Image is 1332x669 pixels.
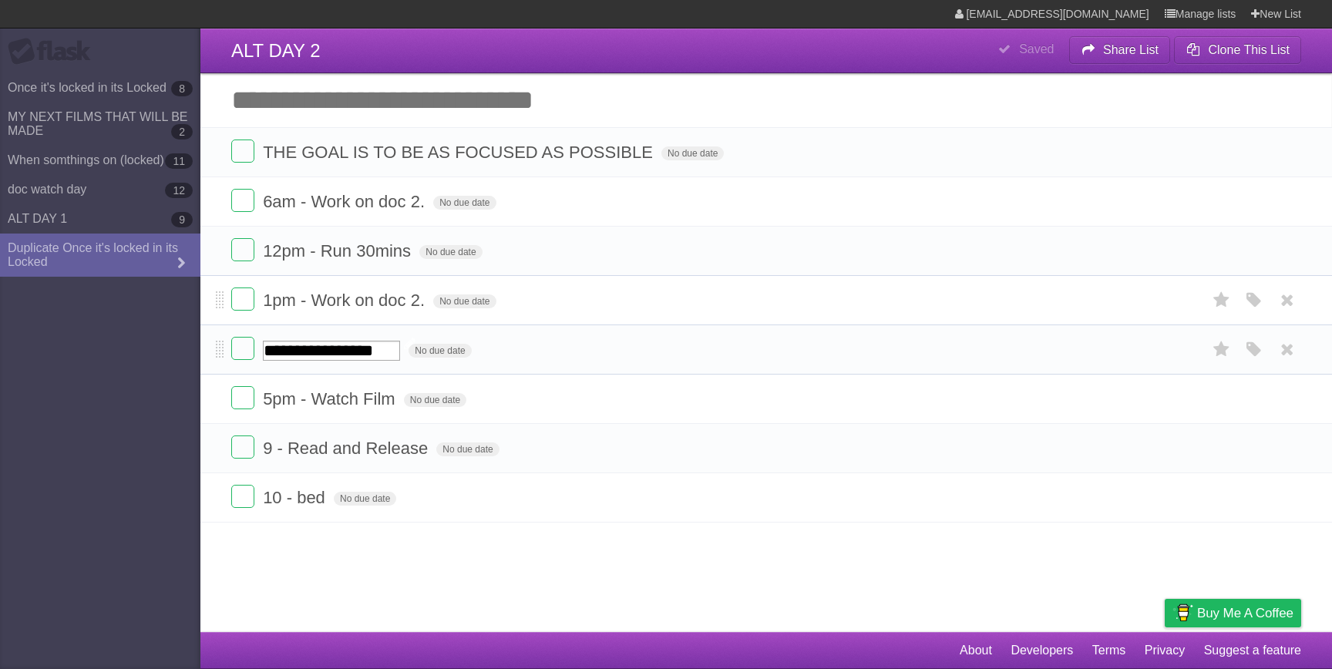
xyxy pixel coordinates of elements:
label: Done [231,337,254,360]
span: No due date [433,294,496,308]
a: About [960,636,992,665]
b: Saved [1019,42,1054,55]
span: ALT DAY 2 [231,40,321,61]
span: No due date [436,442,499,456]
b: Clone This List [1208,43,1290,56]
label: Star task [1207,287,1236,313]
label: Star task [1207,337,1236,362]
b: Share List [1103,43,1159,56]
span: 6am - Work on doc 2. [263,192,429,211]
b: 8 [171,81,193,96]
span: 5pm - Watch Film [263,389,399,408]
div: Flask [8,38,100,66]
label: Done [231,386,254,409]
span: THE GOAL IS TO BE AS FOCUSED AS POSSIBLE [263,143,657,162]
span: Buy me a coffee [1197,600,1293,627]
span: No due date [404,393,466,407]
span: No due date [433,196,496,210]
a: Developers [1011,636,1073,665]
label: Done [231,238,254,261]
button: Share List [1069,36,1171,64]
a: Suggest a feature [1204,636,1301,665]
span: No due date [419,245,482,259]
b: 11 [165,153,193,169]
label: Done [231,435,254,459]
span: No due date [409,344,471,358]
label: Done [231,189,254,212]
a: Privacy [1145,636,1185,665]
span: 10 - bed [263,488,329,507]
b: 12 [165,183,193,198]
img: Buy me a coffee [1172,600,1193,626]
span: No due date [661,146,724,160]
b: 9 [171,212,193,227]
label: Done [231,485,254,508]
b: 2 [171,124,193,140]
label: Done [231,287,254,311]
a: Terms [1092,636,1126,665]
span: No due date [334,492,396,506]
button: Clone This List [1174,36,1301,64]
span: 12pm - Run 30mins [263,241,415,261]
span: 1pm - Work on doc 2. [263,291,429,310]
span: 9 - Read and Release [263,439,432,458]
a: Buy me a coffee [1165,599,1301,627]
label: Done [231,140,254,163]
